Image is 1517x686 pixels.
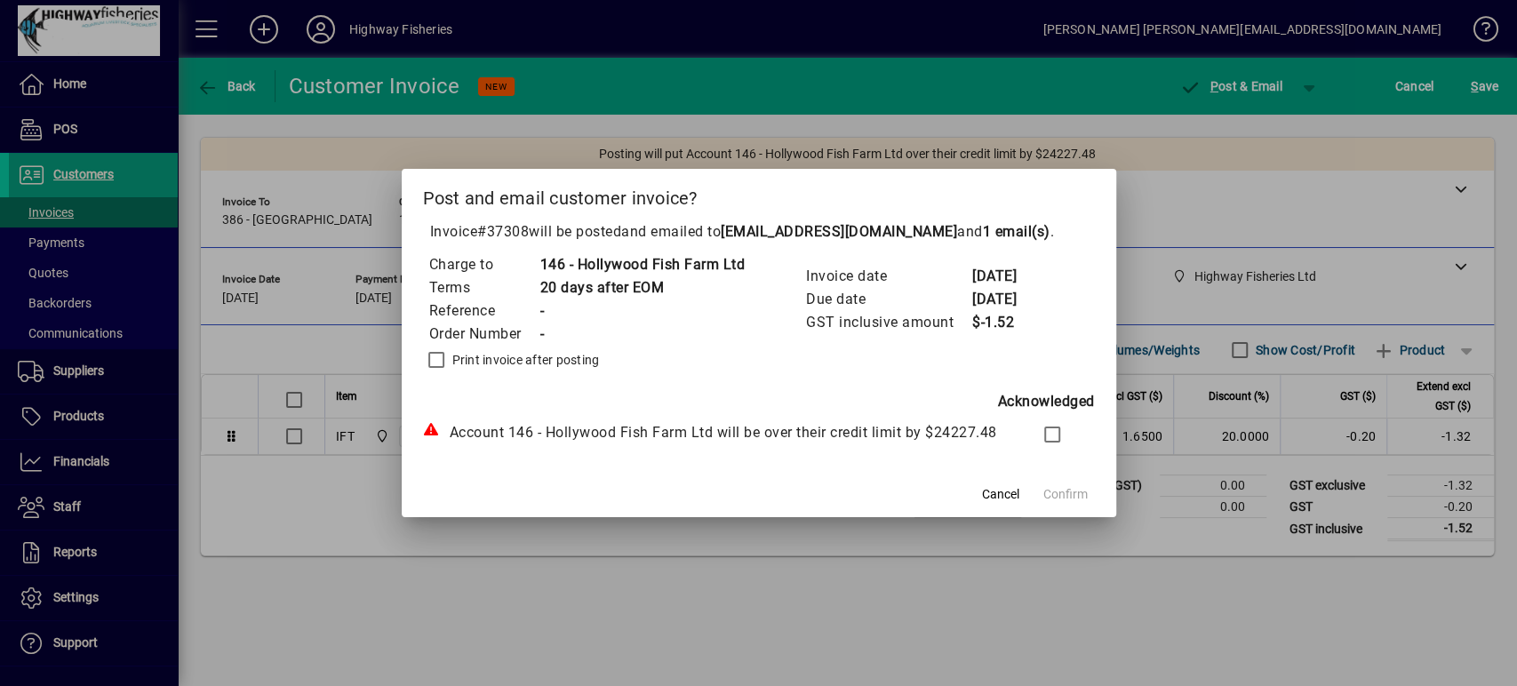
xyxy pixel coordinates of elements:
[539,323,746,346] td: -
[423,391,1095,412] div: Acknowledged
[805,265,971,288] td: Invoice date
[539,253,746,276] td: 146 - Hollywood Fish Farm Ltd
[805,311,971,334] td: GST inclusive amount
[721,223,957,240] b: [EMAIL_ADDRESS][DOMAIN_NAME]
[428,276,539,299] td: Terms
[423,422,1010,443] div: Account 146 - Hollywood Fish Farm Ltd will be over their credit limit by $24227.48
[428,323,539,346] td: Order Number
[621,223,1050,240] span: and emailed to
[539,276,746,299] td: 20 days after EOM
[477,223,529,240] span: #37308
[971,288,1042,311] td: [DATE]
[402,169,1116,220] h2: Post and email customer invoice?
[539,299,746,323] td: -
[805,288,971,311] td: Due date
[971,265,1042,288] td: [DATE]
[428,253,539,276] td: Charge to
[972,478,1029,510] button: Cancel
[423,221,1095,243] p: Invoice will be posted .
[428,299,539,323] td: Reference
[971,311,1042,334] td: $-1.52
[957,223,1050,240] span: and
[449,351,600,369] label: Print invoice after posting
[983,223,1050,240] b: 1 email(s)
[982,485,1019,504] span: Cancel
